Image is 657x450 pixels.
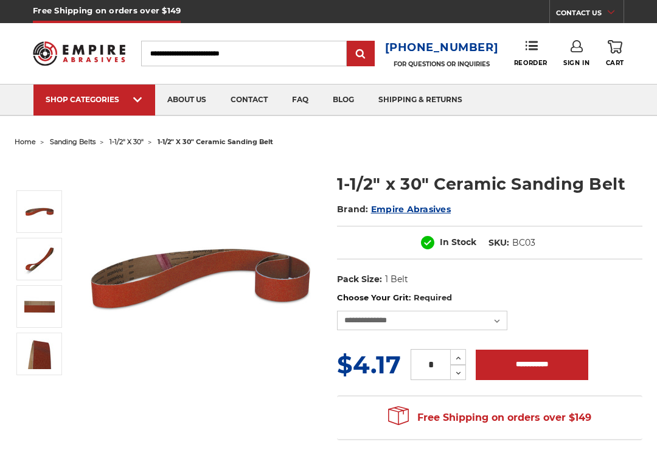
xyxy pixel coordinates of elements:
a: CONTACT US [556,6,624,23]
label: Choose Your Grit: [337,292,642,304]
small: Required [414,292,452,302]
dd: BC03 [512,237,535,249]
img: 1-1/2" x 30" Sanding Belt - Ceramic [82,159,320,397]
a: shipping & returns [366,85,474,116]
a: Empire Abrasives [371,204,451,215]
span: Cart [606,59,624,67]
a: sanding belts [50,137,96,146]
a: Reorder [514,40,547,66]
a: Cart [606,40,624,67]
img: 1-1/2" x 30" - Ceramic Sanding Belt [24,339,55,369]
p: FOR QUESTIONS OR INQUIRIES [385,60,499,68]
img: 1-1/2" x 30" Ceramic Sanding Belt [24,244,55,274]
span: Reorder [514,59,547,67]
span: In Stock [440,237,476,247]
span: 1-1/2" x 30" ceramic sanding belt [158,137,273,146]
span: Free Shipping on orders over $149 [388,406,591,430]
dt: SKU: [488,237,509,249]
img: 1-1/2" x 30" Cer Sanding Belt [24,291,55,322]
div: SHOP CATEGORIES [46,95,143,104]
dt: Pack Size: [337,273,382,286]
h1: 1-1/2" x 30" Ceramic Sanding Belt [337,172,642,196]
input: Submit [349,42,373,66]
span: Sign In [563,59,589,67]
a: contact [218,85,280,116]
a: about us [155,85,218,116]
a: blog [321,85,366,116]
img: 1-1/2" x 30" Sanding Belt - Ceramic [24,196,55,227]
img: Empire Abrasives [33,35,125,71]
a: home [15,137,36,146]
a: 1-1/2" x 30" [109,137,144,146]
a: faq [280,85,321,116]
dd: 1 Belt [385,273,408,286]
span: Brand: [337,204,369,215]
a: [PHONE_NUMBER] [385,39,499,57]
span: $4.17 [337,350,401,379]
